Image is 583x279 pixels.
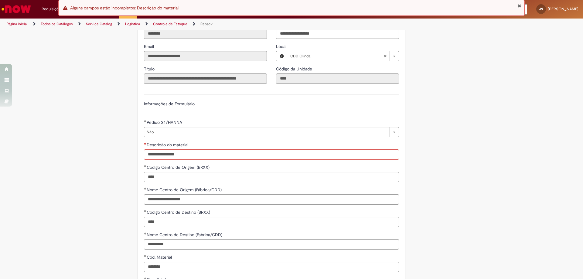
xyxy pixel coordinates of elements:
span: Obrigatório Preenchido [144,255,147,257]
label: Somente leitura - Código da Unidade [276,66,313,72]
span: Pedido S4/HANNA [147,120,183,125]
button: Local, Visualizar este registro CDD Olinda [276,51,287,61]
a: Controle de Estoque [153,22,187,26]
span: Requisições [42,6,63,12]
a: CDD OlindaLimpar campo Local [287,51,399,61]
input: Título [144,73,267,84]
a: Logistica [125,22,140,26]
span: Código Centro de Destino (BRXX) [147,209,211,215]
abbr: Limpar campo Local [380,51,390,61]
span: Local [276,44,288,49]
a: Página inicial [7,22,28,26]
span: Obrigatório Preenchido [144,187,147,190]
span: JN [539,7,543,11]
span: Descrição do material [147,142,189,148]
a: Service Catalog [86,22,112,26]
input: Nome Centro de Origem (Fábrica/CDD) [144,194,399,205]
span: Código Centro de Origem (BRXX) [147,165,211,170]
input: ID [144,29,267,39]
span: Cód. Material [147,254,173,260]
img: ServiceNow [1,3,32,15]
input: Código Centro de Destino (BRXX) [144,217,399,227]
span: Alguns campos estão incompletos: Descrição do material [70,5,179,11]
span: Não [147,127,387,137]
input: Cód. Material [144,262,399,272]
span: Somente leitura - Email [144,44,155,49]
span: Nome Centro de Destino (Fabrica/CDD) [147,232,223,237]
input: Nome Centro de Destino (Fabrica/CDD) [144,239,399,250]
ul: Trilhas de página [5,19,384,30]
a: Todos os Catálogos [41,22,73,26]
a: Repack [200,22,213,26]
button: Fechar Notificação [517,3,521,8]
span: Obrigatório Preenchido [144,232,147,235]
label: Informações de Formulário [144,101,195,107]
span: CDD Olinda [290,51,384,61]
label: Somente leitura - Email [144,43,155,49]
input: Telefone de Contato [276,29,399,39]
span: Obrigatório Preenchido [144,165,147,167]
input: Descrição do material [144,149,399,160]
input: Email [144,51,267,61]
span: Obrigatório Preenchido [144,210,147,212]
span: [PERSON_NAME] [548,6,578,12]
span: Nome Centro de Origem (Fábrica/CDD) [147,187,223,192]
span: Obrigatório Preenchido [144,120,147,122]
input: Código da Unidade [276,73,399,84]
label: Somente leitura - Título [144,66,156,72]
input: Código Centro de Origem (BRXX) [144,172,399,182]
span: Necessários [144,142,147,145]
